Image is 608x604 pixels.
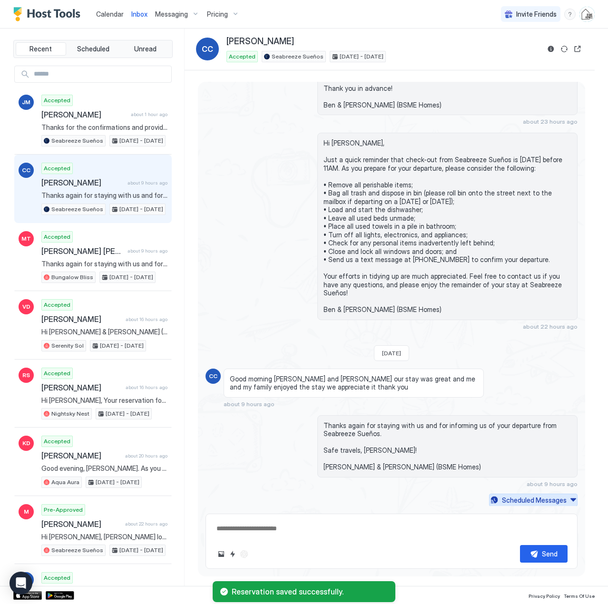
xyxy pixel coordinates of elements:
[51,273,93,282] span: Bungalow Bliss
[579,7,595,22] div: User profile
[96,478,139,487] span: [DATE] - [DATE]
[24,507,29,516] span: M
[227,548,238,560] button: Quick reply
[127,180,167,186] span: about 9 hours ago
[232,587,388,596] span: Reservation saved successfully.
[51,478,79,487] span: Aqua Aura
[216,548,227,560] button: Upload image
[131,111,167,117] span: about 1 hour ago
[41,396,167,405] span: Hi [PERSON_NAME], Your reservation for Nightsky Nest has been revised to update the check-out dat...
[131,9,147,19] a: Inbox
[119,546,163,555] span: [DATE] - [DATE]
[41,314,122,324] span: [PERSON_NAME]
[527,480,578,487] span: about 9 hours ago
[120,42,170,56] button: Unread
[21,234,31,243] span: MT
[131,10,147,18] span: Inbox
[226,36,294,47] span: [PERSON_NAME]
[44,301,70,309] span: Accepted
[272,52,324,61] span: Seabreeze Sueños
[44,506,83,514] span: Pre-Approved
[51,136,103,145] span: Seabreeze Sueños
[545,43,557,55] button: Reservation information
[68,42,118,56] button: Scheduled
[51,341,84,350] span: Serenity Sol
[134,45,157,53] span: Unread
[51,205,103,214] span: Seabreeze Sueños
[41,328,167,336] span: Hi ⁨[PERSON_NAME] & [PERSON_NAME] (BSME Homes)⁩! I'll be visiting... I was wondering a recommenda...
[523,323,578,330] span: about 22 hours ago
[382,350,401,357] span: [DATE]
[572,43,583,55] button: Open reservation
[125,521,167,527] span: about 22 hours ago
[224,400,275,408] span: about 9 hours ago
[106,409,149,418] span: [DATE] - [DATE]
[126,316,167,322] span: about 16 hours ago
[564,9,576,20] div: menu
[520,545,568,563] button: Send
[30,66,171,82] input: Input Field
[100,341,144,350] span: [DATE] - [DATE]
[41,519,121,529] span: [PERSON_NAME]
[77,45,109,53] span: Scheduled
[41,178,124,187] span: [PERSON_NAME]
[44,233,70,241] span: Accepted
[542,549,558,559] div: Send
[22,166,30,175] span: CC
[41,260,167,268] span: Thanks again for staying with us and for informing us of your departure from [GEOGRAPHIC_DATA] Bl...
[51,546,103,555] span: Seabreeze Sueños
[125,453,167,459] span: about 20 hours ago
[22,371,30,380] span: RS
[209,372,217,380] span: CC
[96,10,124,18] span: Calendar
[41,246,124,256] span: [PERSON_NAME] [PERSON_NAME]
[22,439,30,448] span: KD
[119,205,163,214] span: [DATE] - [DATE]
[44,96,70,105] span: Accepted
[324,421,571,471] span: Thanks again for staying with us and for informing us of your departure from Seabreeze Sueños. Sa...
[230,375,478,391] span: Good morning [PERSON_NAME] and [PERSON_NAME] our stay was great and me and my family enjoyed the ...
[41,464,167,473] span: Good evening, [PERSON_NAME]. As you settle in for the night, we wanted to thank you again for sel...
[119,136,163,145] span: [DATE] - [DATE]
[559,43,570,55] button: Sync reservation
[126,384,167,390] span: about 16 hours ago
[516,10,557,19] span: Invite Friends
[44,369,70,378] span: Accepted
[41,123,167,132] span: Thanks for the confirmations and providing a copy of your ID via text, [PERSON_NAME]. Please expe...
[502,495,567,505] div: Scheduled Messages
[523,118,578,125] span: about 23 hours ago
[229,52,255,61] span: Accepted
[41,383,122,392] span: [PERSON_NAME]
[41,191,167,200] span: Thanks again for staying with us and for informing us of your departure from Seabreeze Sueños. Sa...
[41,110,127,119] span: [PERSON_NAME]
[109,273,153,282] span: [DATE] - [DATE]
[10,572,32,594] div: Open Intercom Messenger
[22,302,30,311] span: VD
[44,574,70,582] span: Accepted
[44,164,70,173] span: Accepted
[202,43,213,55] span: CC
[155,10,188,19] span: Messaging
[22,98,30,107] span: JM
[29,45,52,53] span: Recent
[207,10,228,19] span: Pricing
[44,437,70,446] span: Accepted
[340,52,383,61] span: [DATE] - [DATE]
[127,248,167,254] span: about 9 hours ago
[41,451,121,460] span: [PERSON_NAME]
[13,7,85,21] a: Host Tools Logo
[51,409,89,418] span: Nightsky Nest
[96,9,124,19] a: Calendar
[16,42,66,56] button: Recent
[324,139,571,314] span: Hi [PERSON_NAME], Just a quick reminder that check-out from Seabreeze Sueños is [DATE] before 11A...
[489,494,578,507] button: Scheduled Messages
[13,40,173,58] div: tab-group
[41,533,167,541] span: Hi [PERSON_NAME], [PERSON_NAME] looking for the bedroom 2 and 3 It says 1 double bed, 1 single be...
